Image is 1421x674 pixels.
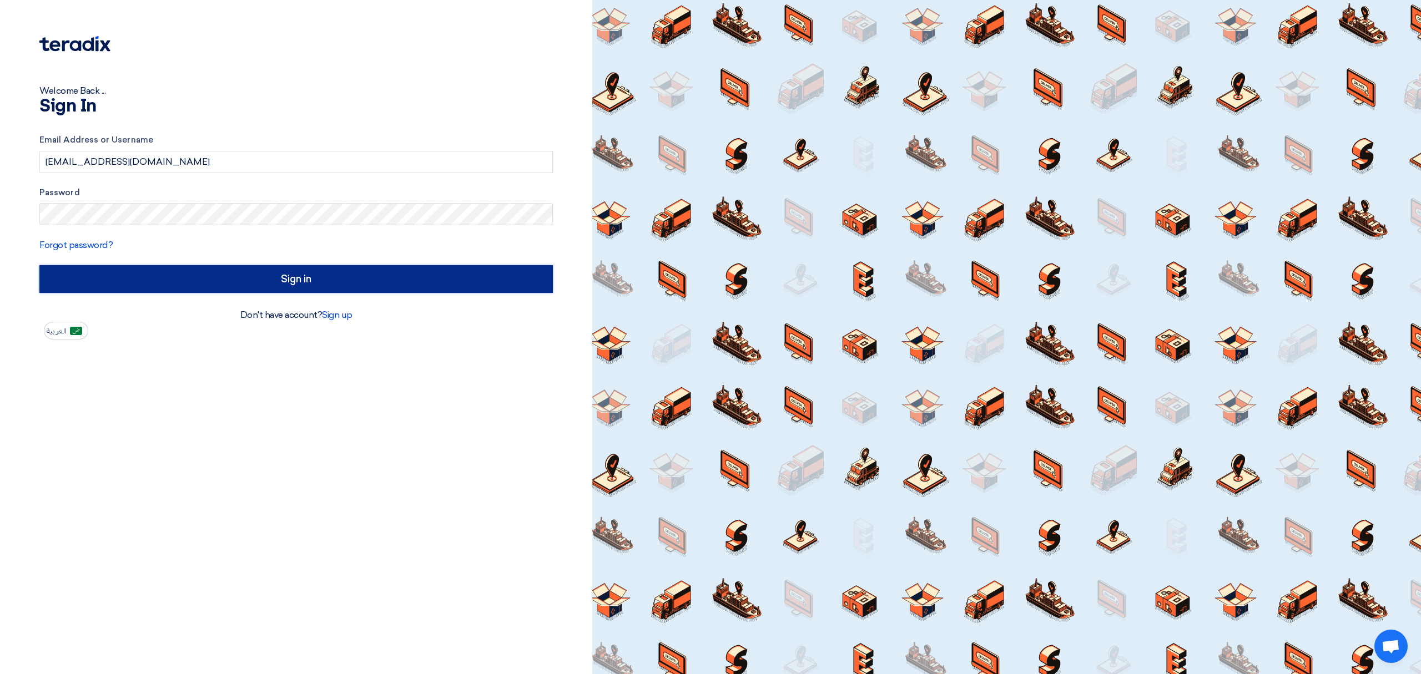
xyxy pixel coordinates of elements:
[1374,630,1408,663] a: Open chat
[39,265,553,293] input: Sign in
[39,151,553,173] input: Enter your business email or username
[39,36,110,52] img: Teradix logo
[39,308,553,322] div: Don't have account?
[39,84,553,98] div: Welcome Back ...
[44,322,88,339] button: العربية
[39,186,553,199] label: Password
[39,98,553,115] h1: Sign In
[322,310,352,320] a: Sign up
[39,240,113,250] a: Forgot password?
[47,327,67,335] span: العربية
[70,327,82,335] img: ar-AR.png
[39,134,553,146] label: Email Address or Username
